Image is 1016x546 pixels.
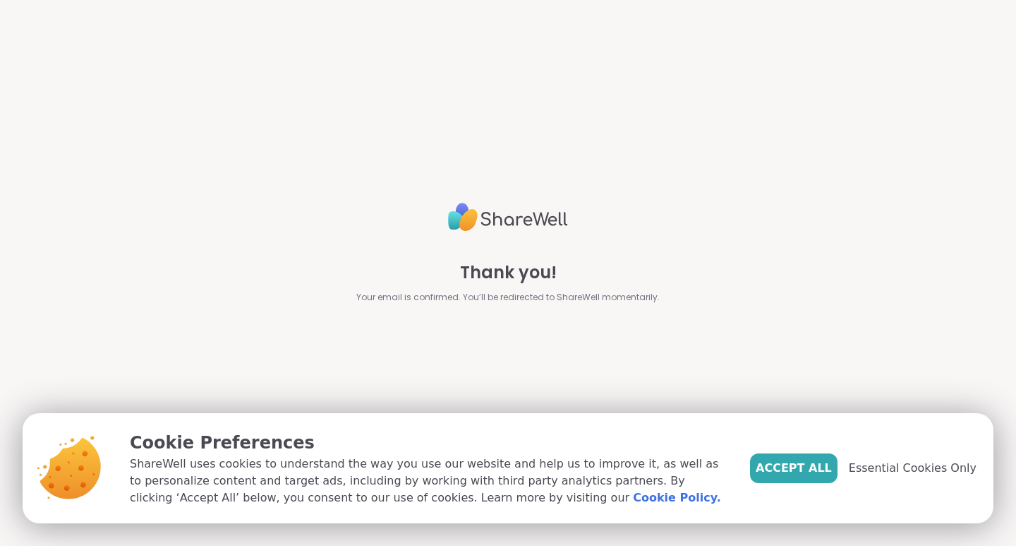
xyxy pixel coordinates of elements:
[633,489,720,506] a: Cookie Policy.
[750,453,837,483] button: Accept All
[448,197,568,237] img: ShareWell Logo
[130,456,727,506] p: ShareWell uses cookies to understand the way you use our website and help us to improve it, as we...
[460,260,557,285] span: Thank you!
[756,460,832,477] span: Accept All
[849,460,976,477] span: Essential Cookies Only
[130,430,727,456] p: Cookie Preferences
[356,291,660,304] span: Your email is confirmed. You’ll be redirected to ShareWell momentarily.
